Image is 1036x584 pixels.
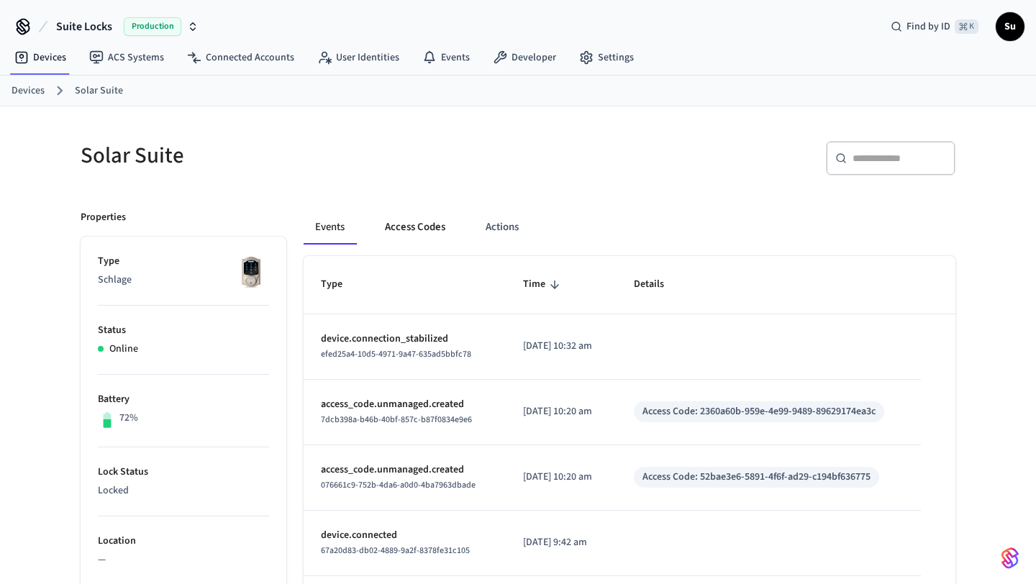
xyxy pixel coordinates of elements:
[304,210,356,245] button: Events
[119,411,138,426] p: 72%
[411,45,481,70] a: Events
[98,552,269,567] p: —
[523,535,599,550] p: [DATE] 9:42 am
[321,397,489,412] p: access_code.unmanaged.created
[1001,547,1019,570] img: SeamLogoGradient.69752ec5.svg
[321,348,471,360] span: efed25a4-10d5-4971-9a47-635ad5bbfc78
[98,392,269,407] p: Battery
[523,404,599,419] p: [DATE] 10:20 am
[321,273,361,296] span: Type
[474,210,530,245] button: Actions
[523,339,599,354] p: [DATE] 10:32 am
[642,404,876,419] div: Access Code: 2360a60b-959e-4e99-9489-89629174ea3c
[233,254,269,290] img: Schlage Sense Smart Deadbolt with Camelot Trim, Front
[56,18,112,35] span: Suite Locks
[98,534,269,549] p: Location
[75,83,123,99] a: Solar Suite
[98,483,269,498] p: Locked
[321,414,472,426] span: 7dcb398a-b46b-40bf-857c-b87f0834e9e6
[523,273,564,296] span: Time
[321,544,470,557] span: 67a20d83-db02-4889-9a2f-8378fe31c105
[98,254,269,269] p: Type
[906,19,950,34] span: Find by ID
[124,17,181,36] span: Production
[568,45,645,70] a: Settings
[321,462,489,478] p: access_code.unmanaged.created
[321,332,489,347] p: device.connection_stabilized
[997,14,1023,40] span: Su
[176,45,306,70] a: Connected Accounts
[634,273,683,296] span: Details
[304,210,955,245] div: ant example
[955,19,978,34] span: ⌘ K
[109,342,138,357] p: Online
[3,45,78,70] a: Devices
[642,470,871,485] div: Access Code: 52bae3e6-5891-4f6f-ad29-c194bf636775
[78,45,176,70] a: ACS Systems
[321,528,489,543] p: device.connected
[879,14,990,40] div: Find by ID⌘ K
[81,210,126,225] p: Properties
[98,273,269,288] p: Schlage
[306,45,411,70] a: User Identities
[523,470,599,485] p: [DATE] 10:20 am
[98,465,269,480] p: Lock Status
[98,323,269,338] p: Status
[81,141,509,170] h5: Solar Suite
[373,210,457,245] button: Access Codes
[481,45,568,70] a: Developer
[12,83,45,99] a: Devices
[321,479,476,491] span: 076661c9-752b-4da6-a0d0-4ba7963dbade
[996,12,1024,41] button: Su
